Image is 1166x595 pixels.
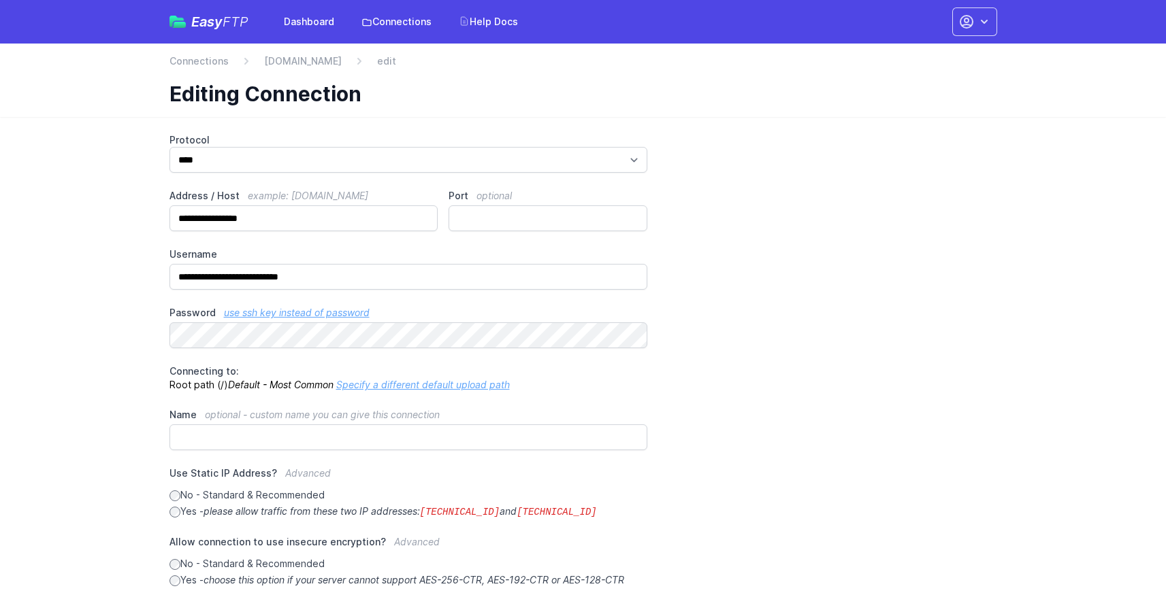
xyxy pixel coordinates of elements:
label: No - Standard & Recommended [169,488,648,502]
label: Protocol [169,133,648,147]
a: Connections [169,54,229,68]
i: choose this option if your server cannot support AES-256-CTR, AES-192-CTR or AES-128-CTR [204,574,624,585]
label: No - Standard & Recommended [169,557,648,571]
a: use ssh key instead of password [224,307,370,318]
label: Yes - [169,573,648,587]
img: easyftp_logo.png [169,16,186,28]
input: No - Standard & Recommended [169,490,180,501]
a: [DOMAIN_NAME] [264,54,342,68]
label: Yes - [169,505,648,519]
label: Address / Host [169,189,438,203]
i: please allow traffic from these two IP addresses: and [204,505,597,517]
a: Connections [353,10,440,34]
span: Easy [191,15,248,29]
span: Advanced [394,536,440,547]
span: edit [377,54,396,68]
h1: Editing Connection [169,82,986,106]
a: EasyFTP [169,15,248,29]
a: Specify a different default upload path [336,379,510,390]
a: Dashboard [276,10,342,34]
code: [TECHNICAL_ID] [517,507,597,517]
span: optional [476,190,512,201]
input: Yes -choose this option if your server cannot support AES-256-CTR, AES-192-CTR or AES-128-CTR [169,575,180,586]
input: Yes -please allow traffic from these two IP addresses:[TECHNICAL_ID]and[TECHNICAL_ID] [169,507,180,517]
span: FTP [223,14,248,30]
input: No - Standard & Recommended [169,559,180,570]
span: Advanced [285,467,331,479]
i: Default - Most Common [228,379,334,390]
label: Password [169,306,648,320]
p: Root path (/) [169,364,648,392]
label: Username [169,248,648,261]
code: [TECHNICAL_ID] [420,507,500,517]
span: optional - custom name you can give this connection [205,409,440,420]
label: Allow connection to use insecure encryption? [169,535,648,557]
a: Help Docs [451,10,526,34]
label: Use Static IP Address? [169,466,648,488]
span: example: [DOMAIN_NAME] [248,190,368,201]
span: Connecting to: [169,365,239,377]
nav: Breadcrumb [169,54,997,76]
label: Name [169,408,648,422]
label: Port [449,189,647,203]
